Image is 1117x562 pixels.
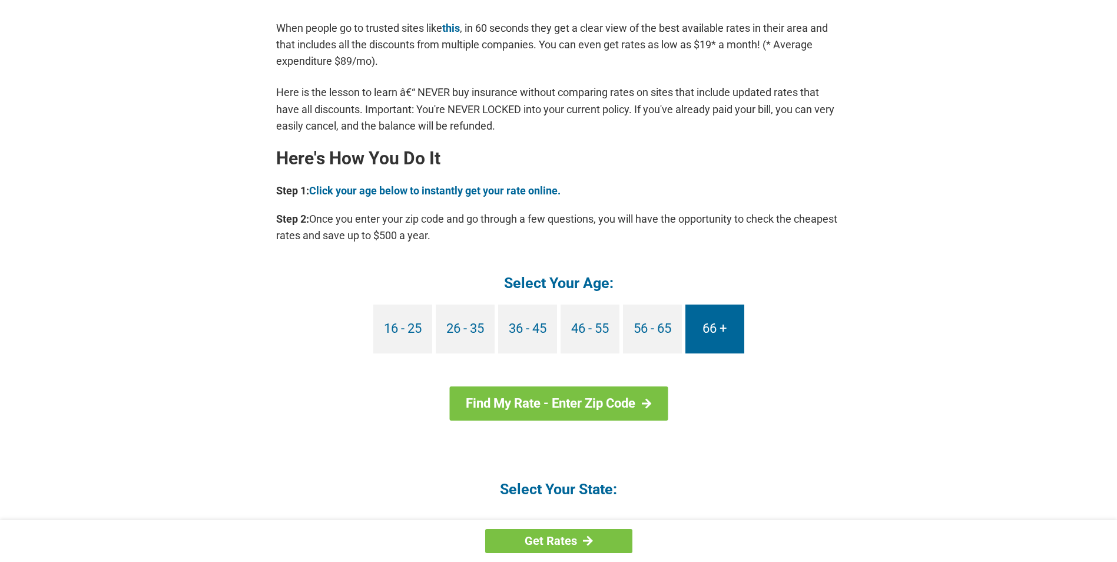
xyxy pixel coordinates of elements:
p: Once you enter your zip code and go through a few questions, you will have the opportunity to che... [276,211,841,244]
a: Find My Rate - Enter Zip Code [449,386,668,421]
a: 46 - 55 [561,305,619,353]
a: Get Rates [485,529,632,553]
a: Click your age below to instantly get your rate online. [309,184,561,197]
h2: Here's How You Do It [276,149,841,168]
a: 36 - 45 [498,305,557,353]
h4: Select Your Age: [276,273,841,293]
a: 56 - 65 [623,305,682,353]
a: 26 - 35 [436,305,495,353]
b: Step 1: [276,184,309,197]
h4: Select Your State: [276,480,841,499]
p: When people go to trusted sites like , in 60 seconds they get a clear view of the best available ... [276,20,841,70]
a: this [442,22,460,34]
a: 16 - 25 [373,305,432,353]
a: 66 + [685,305,744,353]
b: Step 2: [276,213,309,225]
p: Here is the lesson to learn â€“ NEVER buy insurance without comparing rates on sites that include... [276,84,841,134]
